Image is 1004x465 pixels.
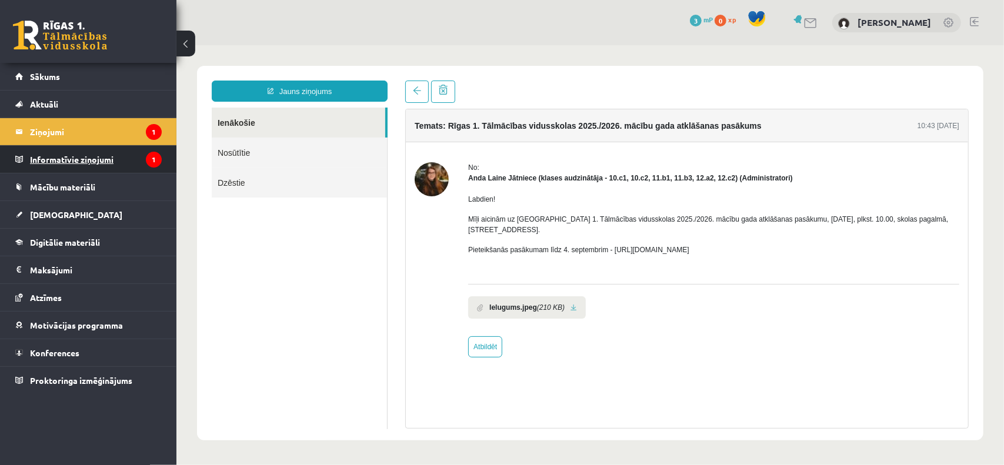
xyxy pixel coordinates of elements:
i: 1 [146,124,162,140]
span: xp [728,15,736,24]
a: Motivācijas programma [15,312,162,339]
div: 10:43 [DATE] [741,75,783,86]
a: Ienākošie [35,62,209,92]
span: Digitālie materiāli [30,237,100,247]
b: Ielugums.jpeg [313,257,361,267]
a: Sākums [15,63,162,90]
a: Aktuāli [15,91,162,118]
span: Motivācijas programma [30,320,123,330]
img: Anda Laine Jātniece (klases audzinātāja - 10.c1, 10.c2, 11.b1, 11.b3, 12.a2, 12.c2) [238,117,272,151]
a: Atbildēt [292,291,326,312]
strong: Anda Laine Jātniece (klases audzinātāja - 10.c1, 10.c2, 11.b1, 11.b3, 12.a2, 12.c2) (Administratori) [292,129,616,137]
legend: Informatīvie ziņojumi [30,146,162,173]
legend: Ziņojumi [30,118,162,145]
span: [DEMOGRAPHIC_DATA] [30,209,122,220]
div: No: [292,117,783,128]
a: Atzīmes [15,284,162,311]
a: Dzēstie [35,122,211,152]
a: Digitālie materiāli [15,229,162,256]
span: Proktoringa izmēģinājums [30,375,132,386]
a: [PERSON_NAME] [858,16,931,28]
a: Nosūtītie [35,92,211,122]
i: 1 [146,152,162,168]
span: Aktuāli [30,99,58,109]
span: mP [703,15,713,24]
p: Labdien! [292,149,783,159]
a: Informatīvie ziņojumi1 [15,146,162,173]
h4: Temats: Rīgas 1. Tālmācības vidusskolas 2025./2026. mācību gada atklāšanas pasākums [238,76,585,85]
img: Mārtiņš Hauks [838,18,850,29]
a: [DEMOGRAPHIC_DATA] [15,201,162,228]
span: 0 [715,15,726,26]
a: 0 xp [715,15,742,24]
a: Ziņojumi1 [15,118,162,145]
span: 3 [690,15,702,26]
a: Jauns ziņojums [35,35,211,56]
p: Pieteikšanās pasākumam līdz 4. septembrim - [URL][DOMAIN_NAME] [292,199,783,210]
a: Konferences [15,339,162,366]
span: Sākums [30,71,60,82]
span: Mācību materiāli [30,182,95,192]
span: Atzīmes [30,292,62,303]
span: Konferences [30,347,79,358]
a: Mācību materiāli [15,173,162,200]
p: Mīļi aicinām uz [GEOGRAPHIC_DATA] 1. Tālmācības vidusskolas 2025./2026. mācību gada atklāšanas pa... [292,169,783,190]
a: Proktoringa izmēģinājums [15,367,162,394]
legend: Maksājumi [30,256,162,283]
a: Rīgas 1. Tālmācības vidusskola [13,21,107,50]
i: (210 KB) [361,257,388,267]
a: 3 mP [690,15,713,24]
a: Maksājumi [15,256,162,283]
